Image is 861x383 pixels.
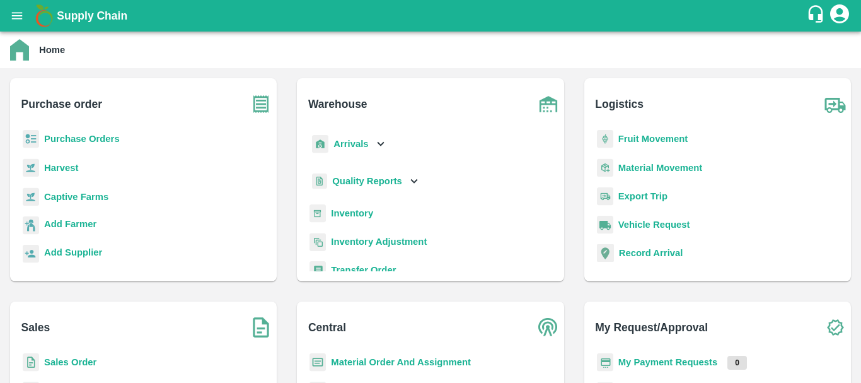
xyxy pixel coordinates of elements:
[331,237,427,247] a: Inventory Adjustment
[727,356,747,370] p: 0
[21,95,102,113] b: Purchase order
[44,247,102,257] b: Add Supplier
[618,220,690,230] a: Vehicle Request
[597,244,614,262] img: recordArrival
[44,163,78,173] a: Harvest
[597,187,613,206] img: delivery
[23,353,39,372] img: sales
[618,134,688,144] a: Fruit Movement
[10,39,29,61] img: home
[331,265,396,275] a: Transfer Order
[23,245,39,263] img: supplier
[618,163,703,173] a: Material Movement
[32,3,57,28] img: logo
[333,139,368,149] b: Arrivals
[312,174,327,189] img: qualityReport
[245,88,277,120] img: purchase
[819,88,851,120] img: truck
[597,216,613,234] img: vehicle
[44,357,96,367] a: Sales Order
[23,187,39,206] img: harvest
[597,130,613,148] img: fruit
[309,261,326,280] img: whTransfer
[308,319,346,336] b: Central
[309,353,326,372] img: centralMaterial
[23,130,39,148] img: reciept
[309,130,388,158] div: Arrivals
[57,7,806,25] a: Supply Chain
[57,9,127,22] b: Supply Chain
[819,312,851,343] img: check
[533,88,564,120] img: warehouse
[331,208,373,218] a: Inventory
[44,192,108,202] a: Captive Farms
[44,245,102,262] a: Add Supplier
[23,158,39,177] img: harvest
[309,168,421,194] div: Quality Reports
[618,191,667,201] a: Export Trip
[828,3,851,29] div: account of current user
[21,319,50,336] b: Sales
[312,135,328,153] img: whArrival
[619,248,683,258] a: Record Arrival
[595,319,708,336] b: My Request/Approval
[331,357,471,367] a: Material Order And Assignment
[44,217,96,234] a: Add Farmer
[308,95,367,113] b: Warehouse
[44,134,120,144] a: Purchase Orders
[23,216,39,235] img: farmer
[597,353,613,372] img: payment
[595,95,644,113] b: Logistics
[618,357,718,367] a: My Payment Requests
[332,176,402,186] b: Quality Reports
[3,1,32,30] button: open drawer
[39,45,65,55] b: Home
[44,219,96,229] b: Add Farmer
[533,312,564,343] img: central
[597,158,613,177] img: material
[309,233,326,251] img: inventory
[245,312,277,343] img: soSales
[806,4,828,27] div: customer-support
[309,204,326,223] img: whInventory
